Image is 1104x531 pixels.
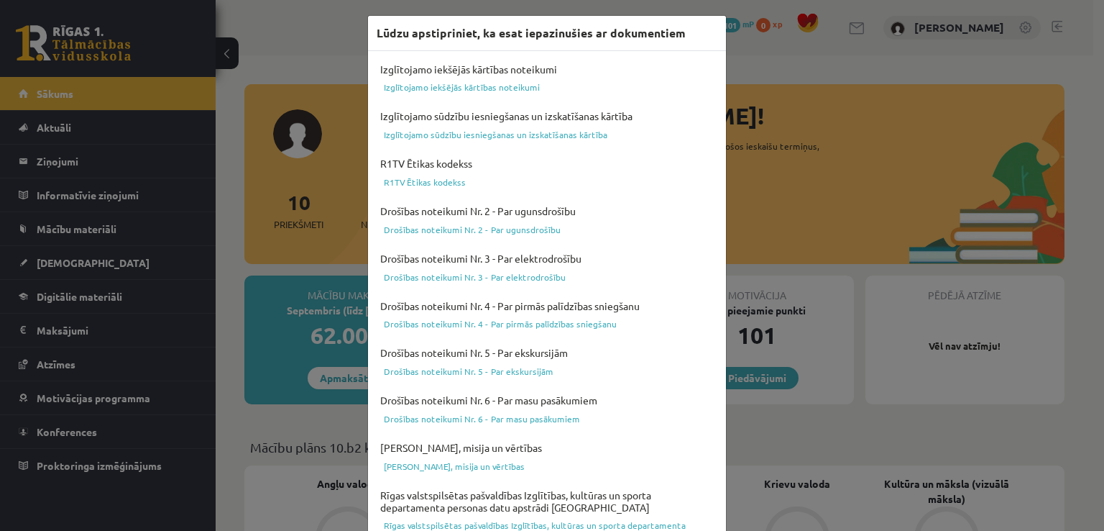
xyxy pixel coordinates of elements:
h4: Izglītojamo sūdzību iesniegšanas un izskatīšanas kārtība [377,106,717,126]
a: [PERSON_NAME], misija un vērtības [377,458,717,475]
h4: Rīgas valstspilsētas pašvaldības Izglītības, kultūras un sporta departamenta personas datu apstrā... [377,486,717,517]
h3: Lūdzu apstipriniet, ka esat iepazinušies ar dokumentiem [377,24,686,42]
a: Drošības noteikumi Nr. 2 - Par ugunsdrošību [377,221,717,238]
a: Drošības noteikumi Nr. 6 - Par masu pasākumiem [377,410,717,427]
a: Izglītojamo sūdzību iesniegšanas un izskatīšanas kārtība [377,126,717,143]
a: R1TV Ētikas kodekss [377,173,717,191]
a: Drošības noteikumi Nr. 3 - Par elektrodrošību [377,268,717,286]
h4: R1TV Ētikas kodekss [377,154,717,173]
h4: Drošības noteikumi Nr. 2 - Par ugunsdrošību [377,201,717,221]
h4: Drošības noteikumi Nr. 6 - Par masu pasākumiem [377,391,717,410]
a: Drošības noteikumi Nr. 4 - Par pirmās palīdzības sniegšanu [377,315,717,332]
h4: Drošības noteikumi Nr. 4 - Par pirmās palīdzības sniegšanu [377,296,717,316]
a: Drošības noteikumi Nr. 5 - Par ekskursijām [377,363,717,380]
h4: Drošības noteikumi Nr. 5 - Par ekskursijām [377,343,717,363]
h4: [PERSON_NAME], misija un vērtības [377,438,717,458]
a: Izglītojamo iekšējās kārtības noteikumi [377,78,717,96]
h4: Drošības noteikumi Nr. 3 - Par elektrodrošību [377,249,717,268]
h4: Izglītojamo iekšējās kārtības noteikumi [377,60,717,79]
